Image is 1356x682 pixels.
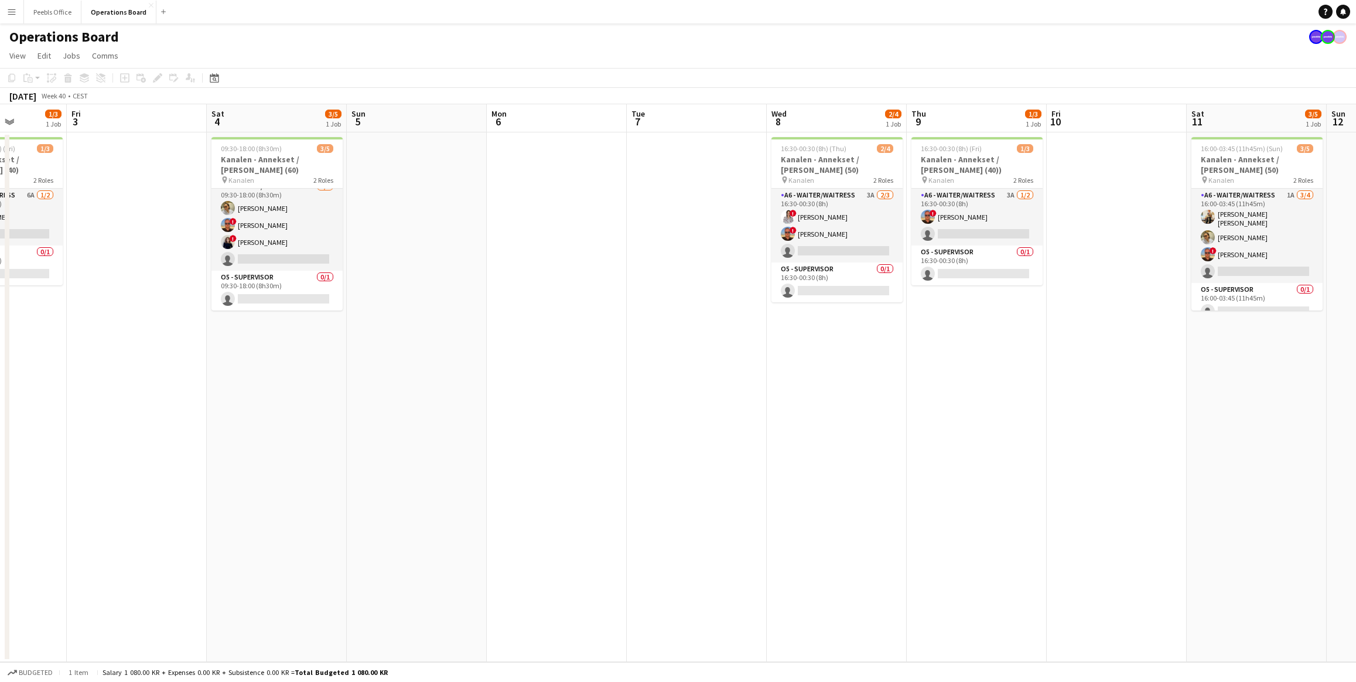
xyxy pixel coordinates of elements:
a: Edit [33,48,56,63]
app-card-role: O5 - SUPERVISOR0/116:30-00:30 (8h) [771,262,903,302]
span: Sat [211,108,224,119]
a: Jobs [58,48,85,63]
app-job-card: 16:30-00:30 (8h) (Fri)1/3Kanalen - Annekset / [PERSON_NAME] (40)) Kanalen2 RolesA6 - WAITER/WAITR... [911,137,1043,285]
span: 1 item [64,668,93,677]
app-card-role: O5 - SUPERVISOR0/116:00-03:45 (11h45m) [1191,283,1323,323]
div: 1 Job [326,120,341,128]
span: 7 [630,115,645,128]
a: View [5,48,30,63]
div: [DATE] [9,90,36,102]
span: Fri [71,108,81,119]
app-card-role: A6 - WAITER/WAITRESS5A3/409:30-18:00 (8h30m)[PERSON_NAME]![PERSON_NAME]![PERSON_NAME] [211,180,343,271]
app-job-card: 09:30-18:00 (8h30m)3/5Kanalen - Annekset / [PERSON_NAME] (60) Kanalen2 RolesA6 - WAITER/WAITRESS5... [211,137,343,311]
span: 10 [1050,115,1061,128]
span: 1/3 [37,144,53,153]
h3: Kanalen - Annekset / [PERSON_NAME] (40)) [911,154,1043,175]
span: Thu [911,108,926,119]
h3: Kanalen - Annekset / [PERSON_NAME] (50) [771,154,903,175]
app-card-role: O5 - SUPERVISOR0/116:30-00:30 (8h) [911,245,1043,285]
span: Sun [351,108,366,119]
app-card-role: O5 - SUPERVISOR0/109:30-18:00 (8h30m) [211,271,343,311]
app-user-avatar: Support Team [1321,30,1335,44]
span: 2/4 [877,144,893,153]
div: 1 Job [1306,120,1321,128]
span: Edit [37,50,51,61]
app-job-card: 16:30-00:30 (8h) (Thu)2/4Kanalen - Annekset / [PERSON_NAME] (50) Kanalen2 RolesA6 - WAITER/WAITRE... [771,137,903,302]
span: 3/5 [317,144,333,153]
span: 2 Roles [1013,176,1033,185]
app-card-role: A6 - WAITER/WAITRESS3A2/316:30-00:30 (8h)![PERSON_NAME]![PERSON_NAME] [771,189,903,262]
app-user-avatar: Support Team [1333,30,1347,44]
span: 2 Roles [873,176,893,185]
app-card-role: A6 - WAITER/WAITRESS3A1/216:30-00:30 (8h)![PERSON_NAME] [911,189,1043,245]
span: Sun [1331,108,1345,119]
span: Sat [1191,108,1204,119]
div: CEST [73,91,88,100]
span: 1/3 [1025,110,1041,118]
a: Comms [87,48,123,63]
span: View [9,50,26,61]
span: ! [230,218,237,225]
span: ! [1210,247,1217,254]
span: Fri [1051,108,1061,119]
span: 2/4 [885,110,901,118]
span: 12 [1330,115,1345,128]
div: Salary 1 080.00 KR + Expenses 0.00 KR + Subsistence 0.00 KR = [103,668,388,677]
span: ! [790,227,797,234]
span: Budgeted [19,669,53,677]
span: 9 [910,115,926,128]
span: 2 Roles [33,176,53,185]
span: Mon [491,108,507,119]
span: Kanalen [1208,176,1234,185]
span: 3/5 [325,110,341,118]
button: Operations Board [81,1,156,23]
span: Total Budgeted 1 080.00 KR [295,668,388,677]
span: 16:00-03:45 (11h45m) (Sun) [1201,144,1283,153]
span: 1/3 [1017,144,1033,153]
button: Budgeted [6,666,54,679]
span: 09:30-18:00 (8h30m) [221,144,282,153]
span: Kanalen [788,176,814,185]
span: Jobs [63,50,80,61]
span: 2 Roles [313,176,333,185]
span: Week 40 [39,91,68,100]
span: Tue [631,108,645,119]
span: 16:30-00:30 (8h) (Fri) [921,144,982,153]
span: 8 [770,115,787,128]
span: Kanalen [928,176,954,185]
app-card-role: A6 - WAITER/WAITRESS1A3/416:00-03:45 (11h45m)[PERSON_NAME] [PERSON_NAME] [PERSON_NAME][PERSON_NAM... [1191,189,1323,283]
app-user-avatar: Support Team [1309,30,1323,44]
button: Peebls Office [24,1,81,23]
app-job-card: 16:00-03:45 (11h45m) (Sun)3/5Kanalen - Annekset / [PERSON_NAME] (50) Kanalen2 RolesA6 - WAITER/WA... [1191,137,1323,311]
span: 3/5 [1305,110,1321,118]
span: 5 [350,115,366,128]
span: Kanalen [228,176,254,185]
span: 4 [210,115,224,128]
div: 1 Job [886,120,901,128]
div: 1 Job [46,120,61,128]
span: Comms [92,50,118,61]
span: 16:30-00:30 (8h) (Thu) [781,144,846,153]
span: 1/3 [45,110,62,118]
span: 2 Roles [1293,176,1313,185]
h1: Operations Board [9,28,119,46]
h3: Kanalen - Annekset / [PERSON_NAME] (60) [211,154,343,175]
h3: Kanalen - Annekset / [PERSON_NAME] (50) [1191,154,1323,175]
span: 3 [70,115,81,128]
span: ! [790,210,797,217]
span: Wed [771,108,787,119]
span: ! [930,210,937,217]
span: 11 [1190,115,1204,128]
span: 3/5 [1297,144,1313,153]
div: 1 Job [1026,120,1041,128]
span: ! [230,235,237,242]
span: 6 [490,115,507,128]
